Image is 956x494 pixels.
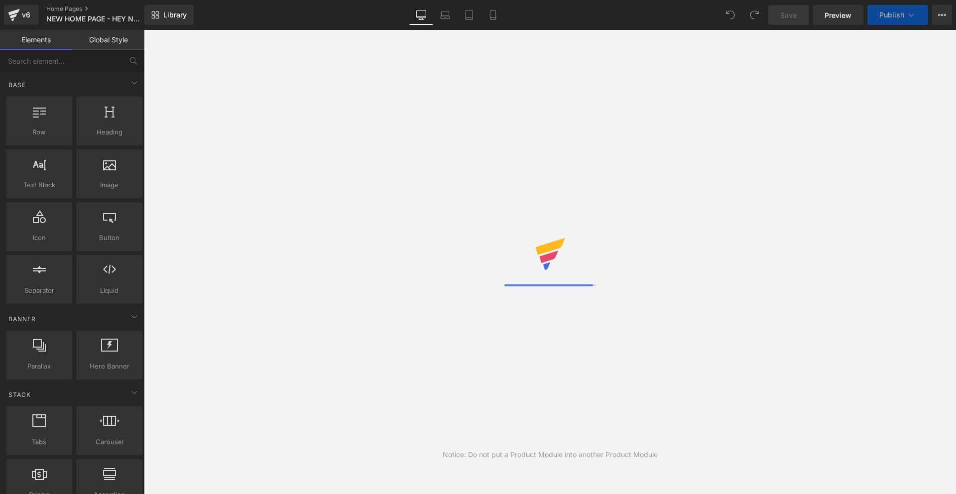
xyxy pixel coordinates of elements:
a: Home Pages [46,5,161,13]
span: Button [79,233,139,243]
span: Banner [7,314,37,324]
span: Liquid [79,285,139,296]
a: v6 [4,5,38,25]
span: Image [79,180,139,190]
span: Preview [825,10,851,20]
span: Icon [9,233,69,243]
a: New Library [144,5,194,25]
span: Row [9,127,69,137]
a: Mobile [481,5,505,25]
div: Notice: Do not put a Product Module into another Product Module [443,449,658,460]
span: Hero Banner [79,361,139,371]
span: Publish [879,11,904,19]
span: Library [163,10,187,19]
button: Redo [744,5,764,25]
span: Text Block [9,180,69,190]
a: Global Style [72,30,144,50]
span: Stack [7,390,32,399]
a: Tablet [457,5,481,25]
button: Undo [720,5,740,25]
span: NEW HOME PAGE - HEY NAILY [46,15,142,23]
span: Parallax [9,361,69,371]
button: Publish [867,5,928,25]
a: Laptop [433,5,457,25]
span: Base [7,80,27,90]
span: Separator [9,285,69,296]
span: Carousel [79,437,139,447]
span: Tabs [9,437,69,447]
span: Heading [79,127,139,137]
div: v6 [20,8,32,21]
a: Preview [813,5,863,25]
button: More [932,5,952,25]
a: Desktop [409,5,433,25]
span: Save [780,10,797,20]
